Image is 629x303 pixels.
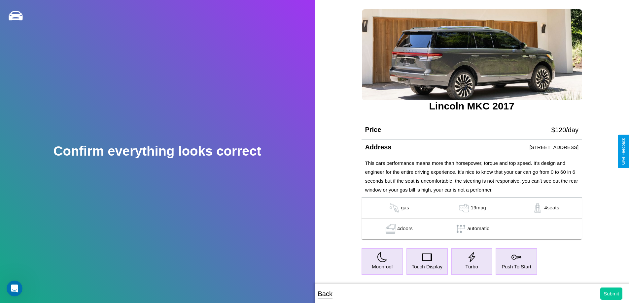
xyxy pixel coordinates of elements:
table: simple table [362,198,582,239]
h4: Address [365,143,391,151]
p: automatic [468,224,489,234]
h3: Lincoln MKC 2017 [362,101,582,112]
p: [STREET_ADDRESS] [530,143,578,152]
img: gas [531,203,544,213]
iframe: Intercom live chat [7,281,22,296]
p: Turbo [465,262,478,271]
p: This cars performance means more than horsepower, torque and top speed. It’s design and engineer ... [365,159,578,194]
p: Push To Start [502,262,531,271]
button: Submit [600,288,622,300]
h2: Confirm everything looks correct [53,144,261,159]
p: Touch Display [412,262,442,271]
p: $ 120 /day [551,124,578,136]
p: Moonroof [372,262,393,271]
h4: Price [365,126,381,134]
img: gas [388,203,401,213]
p: gas [401,203,409,213]
p: Back [318,288,332,300]
p: 4 seats [544,203,559,213]
img: gas [457,203,471,213]
p: 4 doors [397,224,413,234]
p: 19 mpg [471,203,486,213]
div: Give Feedback [621,138,626,165]
img: gas [384,224,397,234]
